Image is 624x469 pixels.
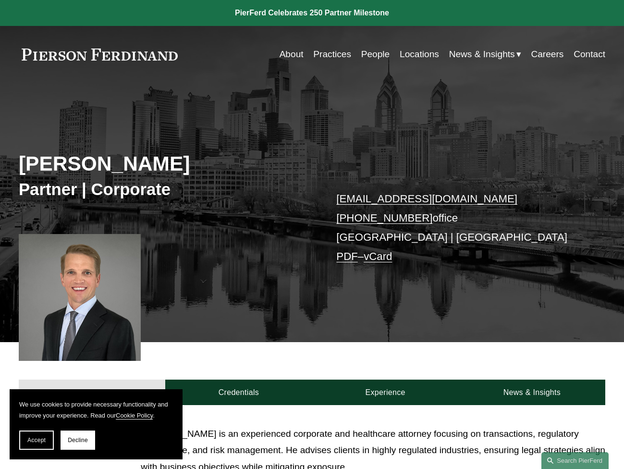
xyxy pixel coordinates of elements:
[165,380,312,405] a: Credentials
[19,179,312,200] h3: Partner | Corporate
[19,431,54,450] button: Accept
[61,431,95,450] button: Decline
[449,46,515,62] span: News & Insights
[336,250,357,262] a: PDF
[10,389,183,459] section: Cookie banner
[19,380,165,405] a: About
[313,45,351,63] a: Practices
[400,45,439,63] a: Locations
[68,437,88,444] span: Decline
[449,45,521,63] a: folder dropdown
[19,399,173,421] p: We use cookies to provide necessary functionality and improve your experience. Read our .
[336,212,432,224] a: [PHONE_NUMBER]
[312,380,459,405] a: Experience
[27,437,46,444] span: Accept
[280,45,304,63] a: About
[361,45,390,63] a: People
[116,412,153,419] a: Cookie Policy
[336,193,517,205] a: [EMAIL_ADDRESS][DOMAIN_NAME]
[19,151,312,176] h2: [PERSON_NAME]
[364,250,392,262] a: vCard
[459,380,605,405] a: News & Insights
[531,45,563,63] a: Careers
[336,189,581,266] p: office [GEOGRAPHIC_DATA] | [GEOGRAPHIC_DATA] –
[574,45,605,63] a: Contact
[541,452,609,469] a: Search this site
